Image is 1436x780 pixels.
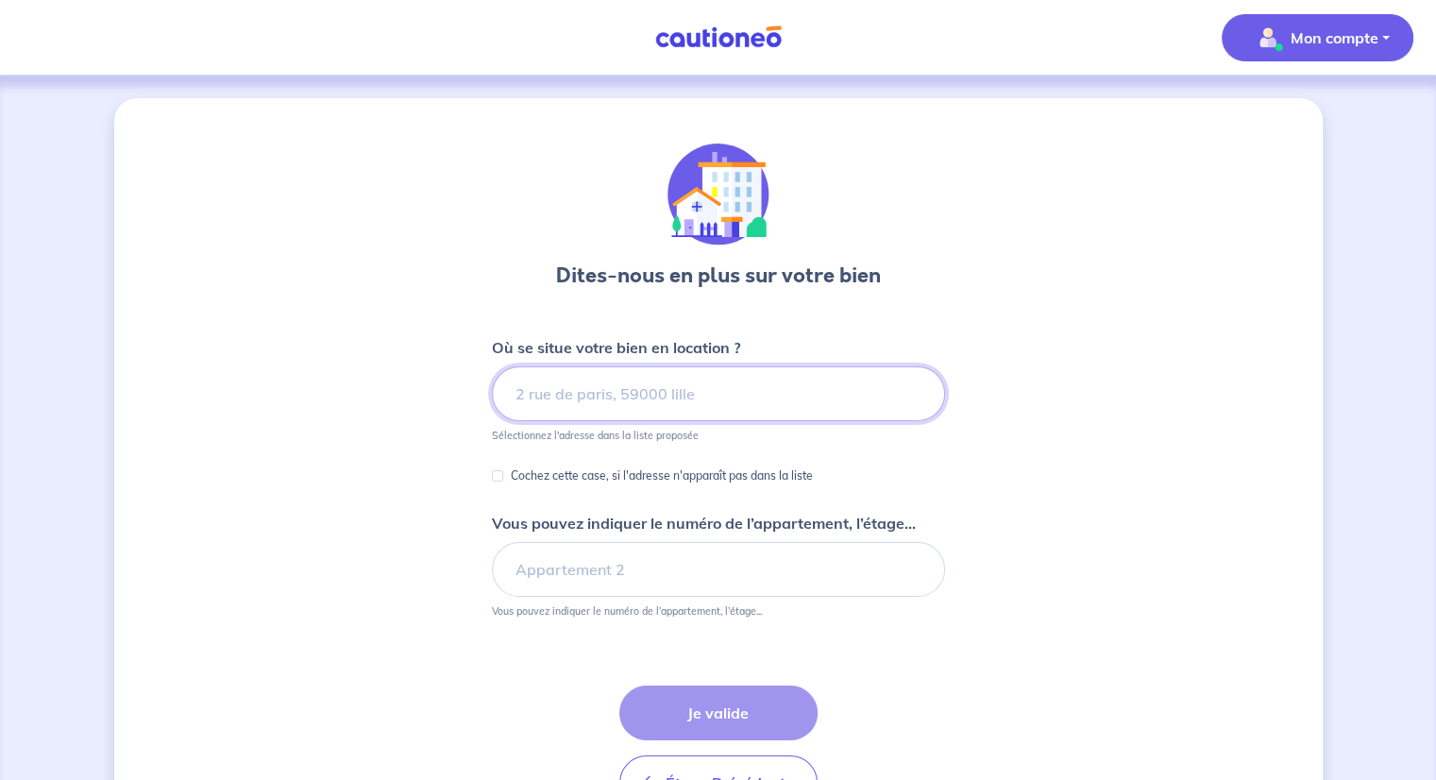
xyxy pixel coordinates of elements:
[648,25,789,49] img: Cautioneo
[492,336,740,359] p: Où se situe votre bien en location ?
[556,261,881,291] h3: Dites-nous en plus sur votre bien
[667,144,769,246] img: illu_houses.svg
[492,512,916,534] p: Vous pouvez indiquer le numéro de l’appartement, l’étage...
[1222,14,1413,61] button: illu_account_valid_menu.svgMon compte
[1291,26,1378,49] p: Mon compte
[492,604,762,618] p: Vous pouvez indiquer le numéro de l’appartement, l’étage...
[511,465,813,487] p: Cochez cette case, si l'adresse n'apparaît pas dans la liste
[492,366,945,421] input: 2 rue de paris, 59000 lille
[1253,23,1283,53] img: illu_account_valid_menu.svg
[492,542,945,597] input: Appartement 2
[492,429,699,442] p: Sélectionnez l'adresse dans la liste proposée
